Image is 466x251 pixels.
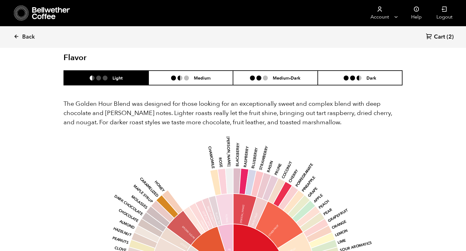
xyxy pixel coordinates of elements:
[434,33,445,41] span: Cart
[22,33,35,41] span: Back
[112,75,123,80] h6: Light
[426,33,454,41] a: Cart (2)
[273,75,300,80] h6: Medium-Dark
[194,75,211,80] h6: Medium
[63,53,177,63] h2: Flavor
[447,33,454,41] span: (2)
[366,75,376,80] h6: Dark
[63,99,403,127] p: The Golden Hour Blend was designed for those looking for an exceptionally sweet and complex blend...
